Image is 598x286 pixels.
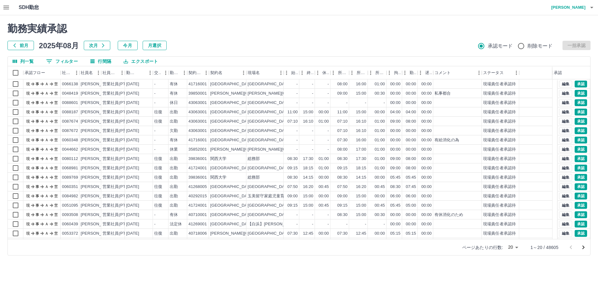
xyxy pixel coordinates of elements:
[483,147,516,152] div: 現場責任者承認待
[575,202,587,209] button: 承認
[188,109,207,115] div: 43063001
[559,155,572,162] button: 編集
[303,119,313,124] div: 16:10
[248,137,357,143] div: [GEOGRAPHIC_DATA][PERSON_NAME]学校給食センター
[85,57,116,66] button: 行間隔
[26,91,30,96] text: 現
[303,109,313,115] div: 15:00
[45,82,49,86] text: Ａ
[483,128,516,134] div: 現場責任者承認待
[102,91,135,96] div: 営業社員(PT契約)
[154,137,155,143] div: -
[559,193,572,199] button: 編集
[375,128,385,134] div: 01:00
[375,81,385,87] div: 01:00
[81,156,115,162] div: [PERSON_NAME]
[170,81,178,87] div: 有休
[406,128,416,134] div: 00:00
[26,110,30,114] text: 現
[390,137,401,143] div: 00:00
[154,119,162,124] div: 往復
[297,128,298,134] div: -
[559,165,572,171] button: 編集
[248,156,260,162] div: 総務部
[312,147,313,152] div: -
[126,66,137,79] div: 勤務日
[312,91,313,96] div: -
[312,81,313,87] div: -
[297,147,298,152] div: -
[72,68,81,77] button: メニュー
[554,66,562,79] div: 承認
[188,137,207,143] div: 41716001
[188,119,207,124] div: 43063001
[102,147,133,152] div: 営業社員(P契約)
[45,129,49,133] text: Ａ
[328,91,329,96] div: -
[26,129,30,133] text: 現
[356,128,366,134] div: 16:10
[559,202,572,209] button: 編集
[102,119,133,124] div: 営業社員(P契約)
[559,127,572,134] button: 編集
[54,82,58,86] text: 営
[210,109,253,115] div: [GEOGRAPHIC_DATA]
[434,137,459,143] div: 有給消化の為
[482,66,519,79] div: ステータス
[102,100,135,106] div: 営業社員(PT契約)
[328,137,329,143] div: -
[483,66,504,79] div: ステータス
[406,81,416,87] div: 00:00
[337,147,348,152] div: 08:00
[62,81,78,87] div: 0066138
[356,119,366,124] div: 16:10
[102,81,135,87] div: 営業社員(PT契約)
[390,91,401,96] div: 00:00
[421,147,432,152] div: 00:00
[26,138,30,142] text: 現
[126,128,139,134] div: [DATE]
[210,100,253,106] div: [GEOGRAPHIC_DATA]
[62,156,78,162] div: 0080112
[81,128,115,134] div: [PERSON_NAME]
[54,101,58,105] text: 営
[126,109,139,115] div: [DATE]
[559,90,572,97] button: 編集
[26,82,30,86] text: 現
[45,119,49,124] text: Ａ
[137,68,145,77] button: ソート
[338,66,348,79] div: 所定開始
[126,100,139,106] div: [DATE]
[168,66,187,79] div: 勤務区分
[387,66,402,79] div: 拘束
[575,109,587,115] button: 承認
[410,66,416,79] div: 勤務
[553,66,585,79] div: 承認
[54,91,58,96] text: 営
[390,81,401,87] div: 00:00
[559,230,572,237] button: 編集
[512,68,521,77] button: メニュー
[210,137,287,143] div: [GEOGRAPHIC_DATA][PERSON_NAME]
[346,100,348,106] div: -
[210,156,227,162] div: 関西大学
[170,109,178,115] div: 出勤
[421,137,432,143] div: 00:00
[559,146,572,153] button: 編集
[210,91,287,96] div: [PERSON_NAME][GEOGRAPHIC_DATA]
[36,119,39,124] text: 事
[575,165,587,171] button: 承認
[62,100,78,106] div: 0088601
[126,119,139,124] div: [DATE]
[154,128,155,134] div: -
[170,147,178,152] div: 休業
[575,90,587,97] button: 承認
[287,109,298,115] div: 11:00
[390,128,401,134] div: 00:00
[187,66,209,79] div: 契約コード
[45,91,49,96] text: Ａ
[248,147,406,152] div: [PERSON_NAME][GEOGRAPHIC_DATA]立[PERSON_NAME][GEOGRAPHIC_DATA]
[154,147,155,152] div: -
[375,137,385,143] div: 01:00
[528,42,553,50] span: 削除モード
